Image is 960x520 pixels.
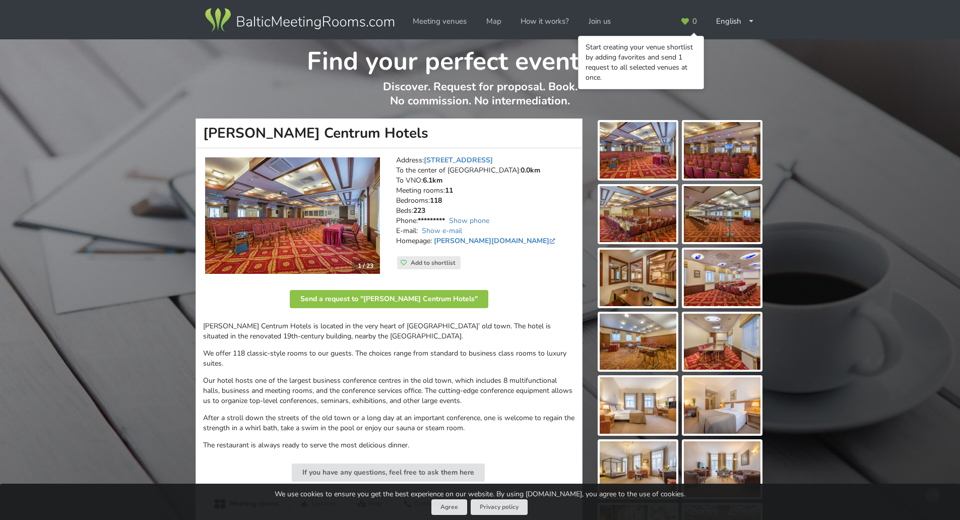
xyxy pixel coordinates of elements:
img: Hotel | Vilnius | Artis Centrum Hotels [205,157,380,274]
div: Start creating your venue shortlist by adding favorites and send 1 request to all selected venues... [586,42,696,83]
span: 0 [692,18,697,25]
p: After a stroll down the streets of the old town or a long day at an important conference, one is ... [203,413,575,433]
img: Artis Centrum Hotels | Vilnius | Event place - gallery picture [600,314,676,370]
a: [STREET_ADDRESS] [424,155,493,165]
a: Meeting venues [406,12,474,31]
a: Map [479,12,508,31]
div: English [709,12,761,31]
img: Artis Centrum Hotels | Vilnius | Event place - gallery picture [600,186,676,243]
img: Artis Centrum Hotels | Vilnius | Event place - gallery picture [600,441,676,498]
p: The restaurant is always ready to serve the most delicious dinner. [203,440,575,450]
a: Join us [582,12,618,31]
strong: 11 [445,186,453,195]
h1: Find your perfect event space [196,39,764,78]
p: Discover. Request for proposal. Book. No commission. No intermediation. [196,80,764,119]
img: Artis Centrum Hotels | Vilnius | Event place - gallery picture [684,377,760,434]
strong: 118 [430,196,442,205]
button: Send a request to "[PERSON_NAME] Centrum Hotels" [290,290,488,308]
img: Artis Centrum Hotels | Vilnius | Event place - gallery picture [684,314,760,370]
img: Artis Centrum Hotels | Vilnius | Event place - gallery picture [684,441,760,498]
img: Artis Centrum Hotels | Vilnius | Event place - gallery picture [684,250,760,306]
img: Artis Centrum Hotels | Vilnius | Event place - gallery picture [600,122,676,179]
span: Add to shortlist [411,259,456,267]
img: Artis Centrum Hotels | Vilnius | Event place - gallery picture [600,377,676,434]
a: Privacy policy [471,499,528,515]
strong: 0.0km [521,165,540,175]
p: [PERSON_NAME] Centrum Hotels is located in the very heart of [GEOGRAPHIC_DATA]’ old town. The hot... [203,321,575,341]
img: Baltic Meeting Rooms [203,6,396,34]
a: Hotel | Vilnius | Artis Centrum Hotels 1 / 23 [205,157,380,274]
p: We offer 118 classic-style rooms to our guests. The choices range from standard to business class... [203,349,575,369]
address: Address: To the center of [GEOGRAPHIC_DATA]: To VNO: Meeting rooms: Bedrooms: Beds: Phone: E-mail... [396,155,575,256]
div: 1 / 23 [352,258,379,273]
img: Artis Centrum Hotels | Vilnius | Event place - gallery picture [684,122,760,179]
strong: 223 [413,206,425,215]
strong: 6.1km [423,176,442,185]
button: Agree [431,499,467,515]
h1: [PERSON_NAME] Centrum Hotels [196,119,583,148]
p: Our hotel hosts one of the largest business conference centres in the old town, which includes 8 ... [203,376,575,406]
button: If you have any questions, feel free to ask them here [292,464,485,482]
a: [PERSON_NAME][DOMAIN_NAME] [434,236,557,246]
a: Show phone [449,216,489,225]
img: Artis Centrum Hotels | Vilnius | Event place - gallery picture [600,250,676,306]
a: Show e-mail [422,226,462,236]
a: How it works? [514,12,576,31]
img: Artis Centrum Hotels | Vilnius | Event place - gallery picture [684,186,760,243]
